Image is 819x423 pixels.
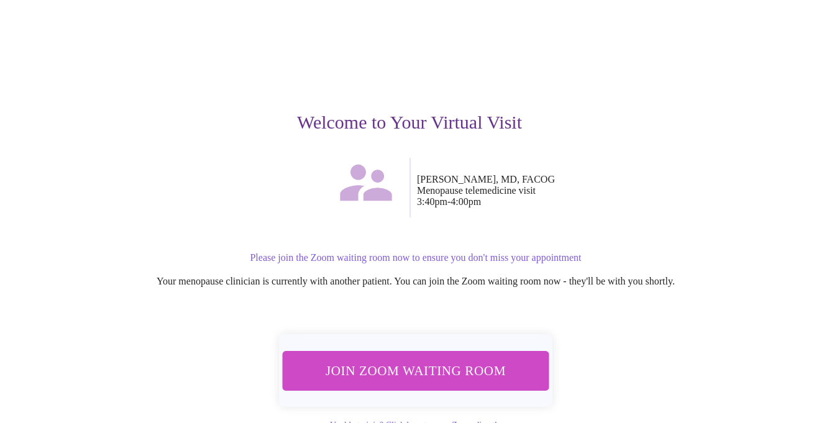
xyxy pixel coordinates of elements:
[39,252,792,263] p: Please join the Zoom waiting room now to ensure you don't miss your appointment
[39,276,792,287] p: Your menopause clinician is currently with another patient. You can join the Zoom waiting room no...
[417,174,792,207] p: [PERSON_NAME], MD, FACOG Menopause telemedicine visit 3:40pm - 4:00pm
[283,351,549,390] button: Join Zoom Waiting Room
[27,112,792,133] h3: Welcome to Your Virtual Visit
[299,359,533,382] span: Join Zoom Waiting Room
